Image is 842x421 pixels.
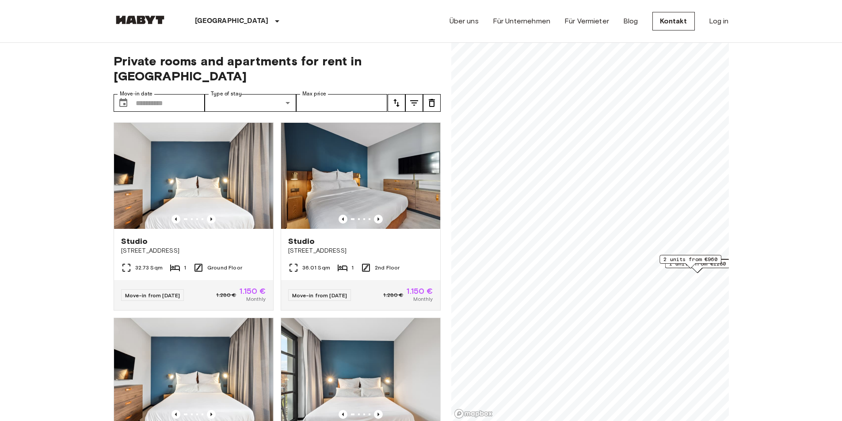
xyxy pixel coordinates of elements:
[351,264,354,272] span: 1
[171,215,180,224] button: Previous image
[207,264,242,272] span: Ground Floor
[195,16,269,27] p: [GEOGRAPHIC_DATA]
[623,16,638,27] a: Blog
[114,15,167,24] img: Habyt
[240,287,266,295] span: 1.150 €
[413,295,433,303] span: Monthly
[388,94,405,112] button: tune
[374,215,383,224] button: Previous image
[375,264,400,272] span: 2nd Floor
[407,287,433,295] span: 1.150 €
[302,90,326,98] label: Max price
[374,410,383,419] button: Previous image
[423,94,441,112] button: tune
[292,292,347,299] span: Move-in from [DATE]
[652,12,695,30] a: Kontakt
[114,94,132,112] button: Choose date
[184,264,186,272] span: 1
[125,292,180,299] span: Move-in from [DATE]
[211,90,242,98] label: Type of stay
[207,410,216,419] button: Previous image
[216,291,236,299] span: 1.280 €
[659,255,721,269] div: Map marker
[281,123,440,229] img: Marketing picture of unit DE-01-483-204-01
[302,264,330,272] span: 36.01 Sqm
[288,236,315,247] span: Studio
[171,410,180,419] button: Previous image
[454,409,493,419] a: Mapbox logo
[288,247,433,255] span: [STREET_ADDRESS]
[663,255,717,263] span: 2 units from €960
[669,260,726,268] span: 1 units from €1280
[135,264,163,272] span: 32.73 Sqm
[493,16,550,27] a: Für Unternehmen
[281,122,441,311] a: Marketing picture of unit DE-01-483-204-01Previous imagePrevious imageStudio[STREET_ADDRESS]36.01...
[246,295,266,303] span: Monthly
[114,123,273,229] img: Marketing picture of unit DE-01-482-008-01
[709,16,729,27] a: Log in
[339,215,347,224] button: Previous image
[114,122,274,311] a: Marketing picture of unit DE-01-482-008-01Previous imagePrevious imageStudio[STREET_ADDRESS]32.73...
[339,410,347,419] button: Previous image
[114,53,441,83] span: Private rooms and apartments for rent in [GEOGRAPHIC_DATA]
[207,215,216,224] button: Previous image
[405,94,423,112] button: tune
[450,16,479,27] a: Über uns
[383,291,403,299] span: 1.280 €
[121,236,148,247] span: Studio
[120,90,152,98] label: Move-in date
[121,247,266,255] span: [STREET_ADDRESS]
[564,16,609,27] a: Für Vermieter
